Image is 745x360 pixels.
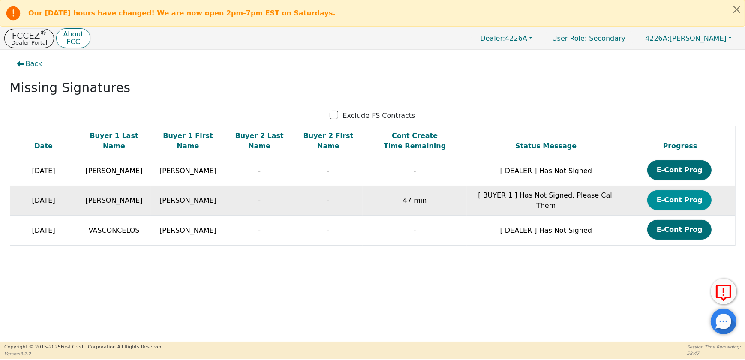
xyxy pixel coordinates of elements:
[159,196,216,204] span: [PERSON_NAME]
[647,190,712,210] button: E-Cont Prog
[86,196,143,204] span: [PERSON_NAME]
[86,167,143,175] span: [PERSON_NAME]
[258,167,261,175] span: -
[544,30,634,47] a: User Role: Secondary
[552,34,587,42] span: User Role :
[153,131,223,151] div: Buyer 1 First Name
[10,186,77,216] td: [DATE]
[10,156,77,186] td: [DATE]
[363,216,467,246] td: -
[363,186,467,216] td: 47 min
[327,226,330,234] span: -
[469,141,623,151] div: Status Message
[480,34,505,42] span: Dealer:
[11,40,47,45] p: Dealer Portal
[729,0,745,18] button: Close alert
[687,344,741,350] p: Session Time Remaining:
[79,131,149,151] div: Buyer 1 Last Name
[647,220,712,240] button: E-Cont Prog
[647,160,712,180] button: E-Cont Prog
[28,9,336,17] b: Our [DATE] hours have changed! We are now open 2pm-7pm EST on Saturdays.
[327,167,330,175] span: -
[471,32,541,45] button: Dealer:4226A
[227,131,292,151] div: Buyer 2 Last Name
[645,34,727,42] span: [PERSON_NAME]
[480,34,527,42] span: 4226A
[544,30,634,47] p: Secondary
[11,31,47,40] p: FCCEZ
[63,31,83,38] p: About
[88,226,139,234] span: VASCONCELOS
[26,59,42,69] span: Back
[40,29,47,37] sup: ®
[159,226,216,234] span: [PERSON_NAME]
[63,39,83,45] p: FCC
[4,344,164,351] p: Copyright © 2015- 2025 First Credit Corporation.
[10,216,77,246] td: [DATE]
[4,351,164,357] p: Version 3.2.2
[467,216,625,246] td: [ DEALER ] Has Not Signed
[384,132,446,150] span: Cont Create Time Remaining
[467,156,625,186] td: [ DEALER ] Has Not Signed
[687,350,741,357] p: 58:47
[10,54,49,74] button: Back
[258,226,261,234] span: -
[10,80,736,96] h2: Missing Signatures
[296,131,361,151] div: Buyer 2 First Name
[327,196,330,204] span: -
[636,32,741,45] button: 4226A:[PERSON_NAME]
[4,29,54,48] button: FCCEZ®Dealer Portal
[117,344,164,350] span: All Rights Reserved.
[711,279,736,304] button: Report Error to FCC
[12,141,75,151] div: Date
[258,196,261,204] span: -
[159,167,216,175] span: [PERSON_NAME]
[342,111,415,121] p: Exclude FS Contracts
[645,34,670,42] span: 4226A:
[363,156,467,186] td: -
[628,141,733,151] div: Progress
[467,186,625,216] td: [ BUYER 1 ] Has Not Signed, Please Call Them
[56,28,90,48] button: AboutFCC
